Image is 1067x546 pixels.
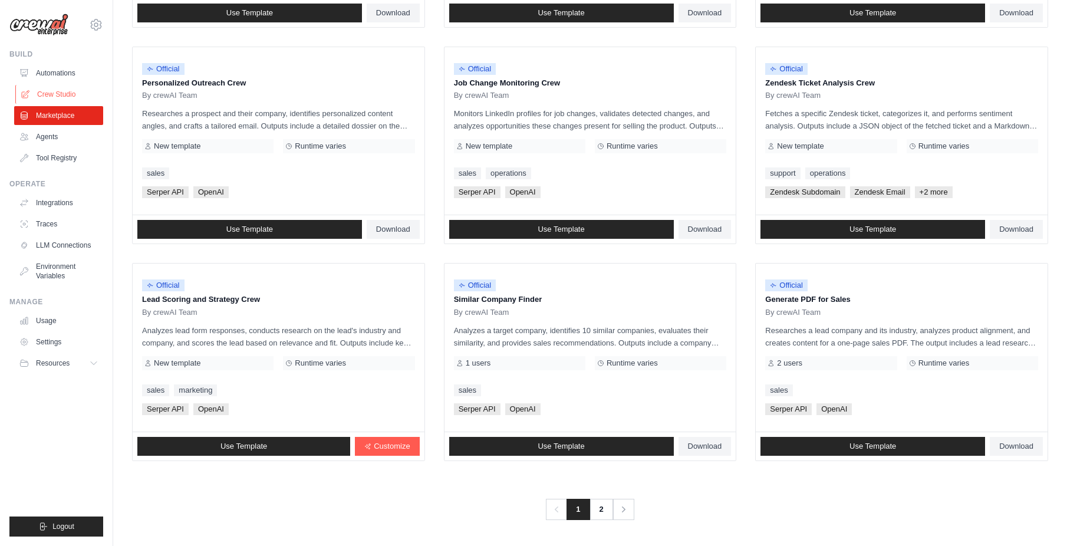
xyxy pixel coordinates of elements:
[454,77,727,89] p: Job Change Monitoring Crew
[486,167,531,179] a: operations
[15,85,104,104] a: Crew Studio
[449,4,674,22] a: Use Template
[9,517,103,537] button: Logout
[142,294,415,305] p: Lead Scoring and Strategy Crew
[154,358,200,368] span: New template
[14,236,103,255] a: LLM Connections
[538,225,584,234] span: Use Template
[376,225,410,234] span: Download
[142,91,197,100] span: By crewAI Team
[765,167,800,179] a: support
[688,442,722,451] span: Download
[999,8,1033,18] span: Download
[505,403,541,415] span: OpenAI
[14,149,103,167] a: Tool Registry
[590,499,613,520] a: 2
[374,442,410,451] span: Customize
[367,220,420,239] a: Download
[760,437,985,456] a: Use Template
[849,442,896,451] span: Use Template
[449,220,674,239] a: Use Template
[765,384,792,396] a: sales
[142,279,185,291] span: Official
[454,63,496,75] span: Official
[142,77,415,89] p: Personalized Outreach Crew
[990,4,1043,22] a: Download
[990,220,1043,239] a: Download
[376,8,410,18] span: Download
[688,225,722,234] span: Download
[454,294,727,305] p: Similar Company Finder
[805,167,851,179] a: operations
[137,437,350,456] a: Use Template
[850,186,910,198] span: Zendesk Email
[226,225,273,234] span: Use Template
[918,358,970,368] span: Runtime varies
[454,279,496,291] span: Official
[990,437,1043,456] a: Download
[14,106,103,125] a: Marketplace
[52,522,74,531] span: Logout
[816,403,852,415] span: OpenAI
[137,4,362,22] a: Use Template
[154,142,200,151] span: New template
[142,186,189,198] span: Serper API
[777,358,802,368] span: 2 users
[9,297,103,307] div: Manage
[14,64,103,83] a: Automations
[142,384,169,396] a: sales
[765,308,821,317] span: By crewAI Team
[679,437,732,456] a: Download
[14,127,103,146] a: Agents
[760,4,985,22] a: Use Template
[688,8,722,18] span: Download
[765,294,1038,305] p: Generate PDF for Sales
[14,354,103,373] button: Resources
[355,437,419,456] a: Customize
[14,333,103,351] a: Settings
[849,8,896,18] span: Use Template
[505,186,541,198] span: OpenAI
[915,186,953,198] span: +2 more
[760,220,985,239] a: Use Template
[174,384,217,396] a: marketing
[454,186,500,198] span: Serper API
[546,499,634,520] nav: Pagination
[466,358,491,368] span: 1 users
[9,179,103,189] div: Operate
[220,442,267,451] span: Use Template
[142,403,189,415] span: Serper API
[765,324,1038,349] p: Researches a lead company and its industry, analyzes product alignment, and creates content for a...
[454,403,500,415] span: Serper API
[918,142,970,151] span: Runtime varies
[449,437,674,456] a: Use Template
[607,358,658,368] span: Runtime varies
[36,358,70,368] span: Resources
[226,8,273,18] span: Use Template
[607,142,658,151] span: Runtime varies
[777,142,824,151] span: New template
[9,50,103,59] div: Build
[9,14,68,36] img: Logo
[137,220,362,239] a: Use Template
[538,8,584,18] span: Use Template
[454,107,727,132] p: Monitors LinkedIn profiles for job changes, validates detected changes, and analyzes opportunitie...
[454,324,727,349] p: Analyzes a target company, identifies 10 similar companies, evaluates their similarity, and provi...
[142,63,185,75] span: Official
[142,107,415,132] p: Researches a prospect and their company, identifies personalized content angles, and crafts a tai...
[466,142,512,151] span: New template
[193,403,229,415] span: OpenAI
[14,311,103,330] a: Usage
[567,499,590,520] span: 1
[454,308,509,317] span: By crewAI Team
[765,107,1038,132] p: Fetches a specific Zendesk ticket, categorizes it, and performs sentiment analysis. Outputs inclu...
[765,279,808,291] span: Official
[142,324,415,349] p: Analyzes lead form responses, conducts research on the lead's industry and company, and scores th...
[454,167,481,179] a: sales
[679,4,732,22] a: Download
[679,220,732,239] a: Download
[367,4,420,22] a: Download
[765,63,808,75] span: Official
[538,442,584,451] span: Use Template
[193,186,229,198] span: OpenAI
